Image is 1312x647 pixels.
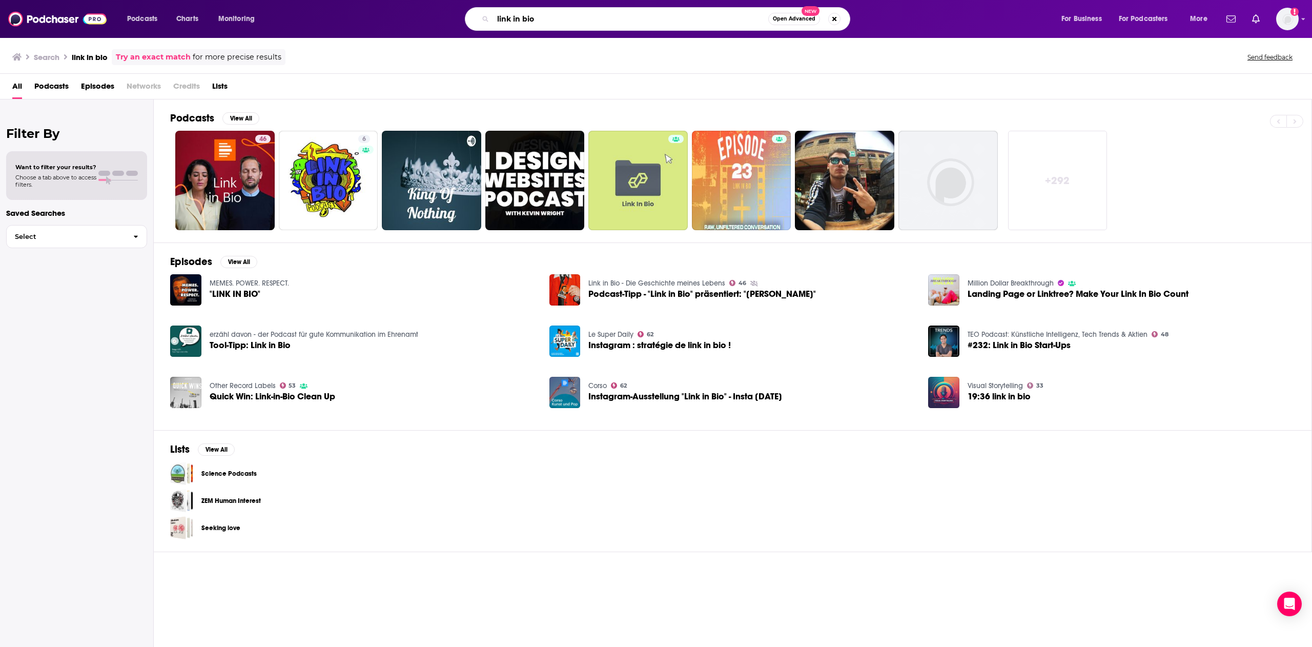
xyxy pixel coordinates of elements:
[475,7,860,31] div: Search podcasts, credits, & more...
[170,112,214,125] h2: Podcasts
[588,392,782,401] a: Instagram-Ausstellung "Link in Bio" - Insta Karma
[170,274,201,306] img: "LINK IN BIO"
[1036,383,1043,388] span: 33
[6,225,147,248] button: Select
[201,468,257,479] a: Science Podcasts
[647,332,653,337] span: 62
[968,341,1071,350] a: #232: Link in Bio Start-Ups
[210,290,260,298] a: "LINK IN BIO"
[1290,8,1299,16] svg: Add a profile image
[212,78,228,99] span: Lists
[611,382,627,389] a: 62
[170,377,201,408] img: Quick Win: Link-in-Bio Clean Up
[280,382,296,389] a: 53
[588,330,633,339] a: Le Super Daily
[170,462,193,485] a: Science Podcasts
[1183,11,1220,27] button: open menu
[15,164,96,171] span: Want to filter your results?
[1244,53,1296,62] button: Send feedback
[1161,332,1168,337] span: 48
[170,11,204,27] a: Charts
[1276,8,1299,30] button: Show profile menu
[34,78,69,99] span: Podcasts
[12,78,22,99] a: All
[170,112,259,125] a: PodcastsView All
[198,443,235,456] button: View All
[968,279,1054,288] a: Million Dollar Breakthrough
[222,112,259,125] button: View All
[1277,592,1302,616] div: Open Intercom Messenger
[968,392,1031,401] a: 19:36 link in bio
[588,392,782,401] span: Instagram-Ausstellung "Link in Bio" - Insta [DATE]
[173,78,200,99] span: Credits
[127,78,161,99] span: Networks
[116,51,191,63] a: Try an exact match
[768,13,820,25] button: Open AdvancedNew
[210,330,418,339] a: erzähl davon - der Podcast für gute Kommunikation im Ehrenamt
[1190,12,1207,26] span: More
[8,9,107,29] img: Podchaser - Follow, Share and Rate Podcasts
[170,255,212,268] h2: Episodes
[588,279,725,288] a: Link in Bio - Die Geschichte meines Lebens
[170,516,193,539] a: Seeking love
[588,341,731,350] a: Instagram : stratégie de link in bio !
[220,256,257,268] button: View All
[170,326,201,357] img: Tool-Tipp: Link in Bio
[968,330,1147,339] a: TEO Podcast: Künstliche Intelligenz, Tech Trends & Aktien
[72,52,108,62] h3: link in bio
[1276,8,1299,30] img: User Profile
[928,377,959,408] img: 19:36 link in bio
[1061,12,1102,26] span: For Business
[255,135,271,143] a: 46
[211,11,268,27] button: open menu
[170,489,193,512] span: ZEM Human Interest
[1276,8,1299,30] span: Logged in as leahlevin
[588,290,816,298] a: Podcast-Tipp - "Link in Bio" präsentiert: "Polaks Schlagertalk"
[773,16,815,22] span: Open Advanced
[210,392,335,401] a: Quick Win: Link-in-Bio Clean Up
[259,134,266,145] span: 46
[1248,10,1264,28] a: Show notifications dropdown
[127,12,157,26] span: Podcasts
[218,12,255,26] span: Monitoring
[210,341,291,350] a: Tool-Tipp: Link in Bio
[81,78,114,99] a: Episodes
[729,280,746,286] a: 46
[210,381,276,390] a: Other Record Labels
[279,131,378,230] a: 6
[120,11,171,27] button: open menu
[6,126,147,141] h2: Filter By
[170,443,235,456] a: ListsView All
[620,383,627,388] span: 62
[549,274,581,306] img: Podcast-Tipp - "Link in Bio" präsentiert: "Polaks Schlagertalk"
[210,279,289,288] a: MEMES. POWER. RESPECT.
[928,274,959,306] img: Landing Page or Linktree? Make Your Link In Bio Count
[968,290,1188,298] a: Landing Page or Linktree? Make Your Link In Bio Count
[1119,12,1168,26] span: For Podcasters
[549,377,581,408] img: Instagram-Ausstellung "Link in Bio" - Insta Karma
[1008,131,1108,230] a: +292
[1152,331,1168,337] a: 48
[928,326,959,357] img: #232: Link in Bio Start-Ups
[170,443,190,456] h2: Lists
[1112,11,1183,27] button: open menu
[1222,10,1240,28] a: Show notifications dropdown
[193,51,281,63] span: for more precise results
[549,326,581,357] img: Instagram : stratégie de link in bio !
[802,6,820,16] span: New
[493,11,768,27] input: Search podcasts, credits, & more...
